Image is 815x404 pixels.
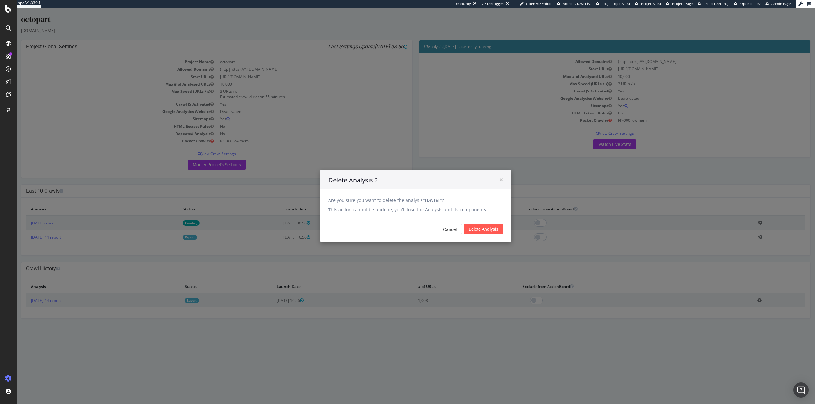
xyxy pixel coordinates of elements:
[312,189,487,195] p: Are you sure you want to delete the analysis
[447,216,487,226] input: Delete Analysis
[526,1,552,6] span: Open Viz Editor
[666,1,693,6] a: Project Page
[602,1,630,6] span: Logs Projects List
[672,1,693,6] span: Project Page
[481,1,504,6] div: Viz Debugger:
[520,1,552,6] a: Open Viz Editor
[557,1,591,6] a: Admin Crawl List
[771,1,791,6] span: Admin Page
[704,1,729,6] span: Project Settings
[421,216,445,226] button: Cancel
[406,189,428,195] b: "[DATE]"?
[698,1,729,6] a: Project Settings
[793,382,809,398] div: Open Intercom Messenger
[596,1,630,6] a: Logs Projects List
[563,1,591,6] span: Admin Crawl List
[455,1,472,6] div: ReadOnly:
[641,1,661,6] span: Projects List
[312,199,487,205] p: This action cannot be undone, you'll lose the Analysis and its components.
[635,1,661,6] a: Projects List
[740,1,761,6] span: Open in dev
[312,168,487,177] h4: Delete Analysis ?
[765,1,791,6] a: Admin Page
[483,167,487,176] span: ×
[734,1,761,6] a: Open in dev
